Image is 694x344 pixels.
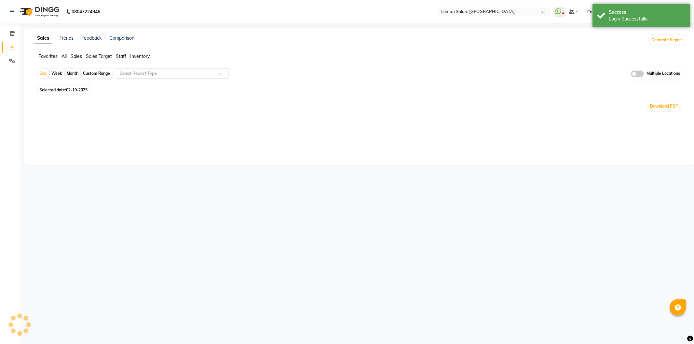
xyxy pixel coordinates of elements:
button: Generate Report [650,35,685,45]
span: Sales Target [86,53,112,59]
span: Sales [71,53,82,59]
a: Sales [34,33,52,44]
span: Inventory [130,53,150,59]
div: Custom Range [81,69,112,78]
span: Selected date: [38,86,89,94]
div: Login Successfully. [609,16,685,22]
span: Multiple Locations [646,71,680,77]
span: Favorites [38,53,58,59]
img: logo [17,3,61,21]
b: 08047224946 [72,3,100,21]
a: Comparison [109,35,134,41]
div: Month [65,69,80,78]
a: Feedback [81,35,102,41]
div: Day [38,69,48,78]
a: Trends [60,35,74,41]
span: 02-10-2025 [66,87,88,92]
button: Download PDF [648,102,679,111]
span: All [61,53,67,59]
div: Week [50,69,64,78]
span: Staff [116,53,126,59]
div: Success [609,9,685,16]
